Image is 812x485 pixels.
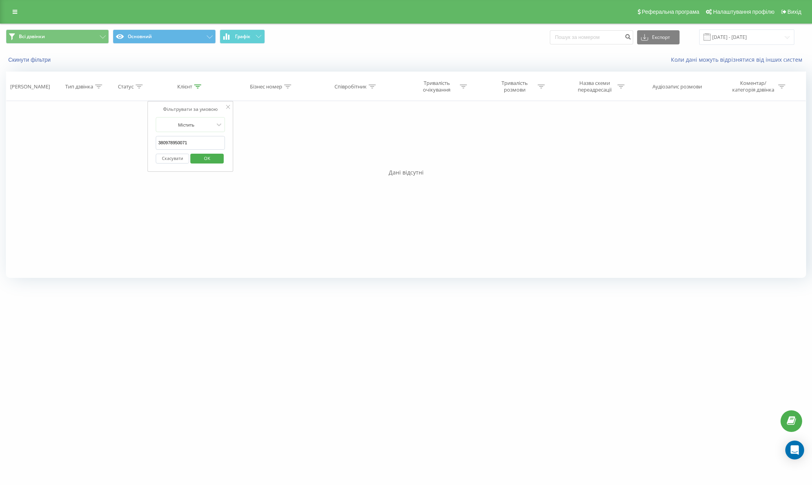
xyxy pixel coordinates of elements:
[250,83,282,90] div: Бізнес номер
[156,105,225,113] div: Фільтрувати за умовою
[190,154,224,164] button: OK
[550,30,633,44] input: Пошук за номером
[6,56,55,63] button: Скинути фільтри
[6,29,109,44] button: Всі дзвінки
[652,83,702,90] div: Аудіозапис розмови
[416,80,458,93] div: Тривалість очікування
[637,30,680,44] button: Експорт
[196,152,218,164] span: OK
[156,154,189,164] button: Скасувати
[6,169,806,176] div: Дані відсутні
[65,83,93,90] div: Тип дзвінка
[671,56,806,63] a: Коли дані можуть відрізнятися вiд інших систем
[713,9,774,15] span: Налаштування профілю
[156,136,225,150] input: Введіть значення
[334,83,367,90] div: Співробітник
[220,29,265,44] button: Графік
[113,29,216,44] button: Основний
[573,80,615,93] div: Назва схеми переадресації
[785,441,804,459] div: Open Intercom Messenger
[177,83,192,90] div: Клієнт
[788,9,801,15] span: Вихід
[10,83,50,90] div: [PERSON_NAME]
[494,80,536,93] div: Тривалість розмови
[118,83,134,90] div: Статус
[730,80,776,93] div: Коментар/категорія дзвінка
[19,33,45,40] span: Всі дзвінки
[235,34,250,39] span: Графік
[642,9,700,15] span: Реферальна програма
